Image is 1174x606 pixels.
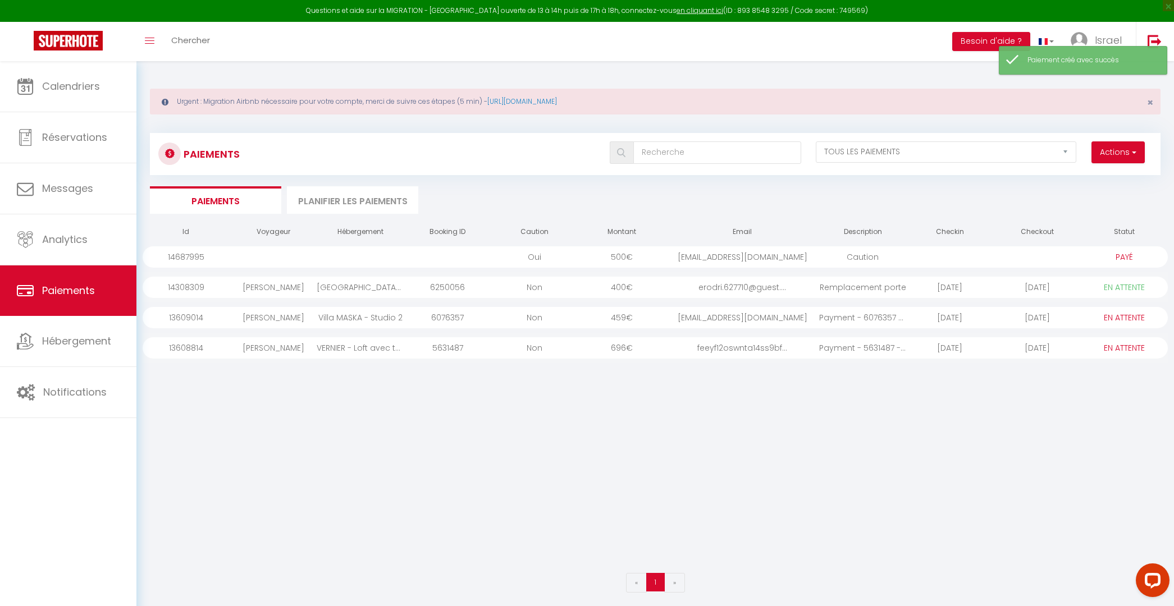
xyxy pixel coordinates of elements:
div: erodri.627710@guest.... [665,277,819,298]
div: 6076357 [404,307,491,328]
th: Caution [491,222,578,242]
div: [DATE] [906,337,993,359]
th: Montant [578,222,665,242]
div: 13608814 [143,337,230,359]
h3: Paiements [184,141,240,167]
div: 6250056 [404,277,491,298]
span: Calendriers [42,79,100,93]
img: ... [1071,32,1088,49]
th: Voyageur [230,222,317,242]
th: Hébergement [317,222,404,242]
th: Checkout [994,222,1081,242]
div: [DATE] [994,337,1081,359]
span: Messages [42,181,93,195]
div: Oui [491,246,578,268]
a: 1 [646,573,665,591]
img: logout [1148,34,1162,48]
span: Chercher [171,34,210,46]
a: Chercher [163,22,218,61]
div: [EMAIL_ADDRESS][DOMAIN_NAME] [665,246,819,268]
span: Analytics [42,232,88,246]
li: Paiements [150,186,281,214]
iframe: LiveChat chat widget [1127,559,1174,606]
div: feeyf12oswnta14ss9bf... [665,337,819,359]
div: 5631487 [404,337,491,359]
a: ... Israel [1062,22,1136,61]
div: 13609014 [143,307,230,328]
span: € [626,282,633,293]
nav: Page navigation example [626,567,685,597]
div: [DATE] [994,307,1081,328]
div: [PERSON_NAME] [230,277,317,298]
div: [PERSON_NAME] [230,337,317,359]
a: en cliquant ici [677,6,723,15]
div: Villa MASKA - Studio 2 [317,307,404,328]
div: 14687995 [143,246,230,268]
div: Payment - 6076357 - ... [819,307,906,328]
div: 14308309 [143,277,230,298]
li: Planifier les paiements [287,186,418,214]
span: Notifications [43,385,107,399]
div: 459 [578,307,665,328]
div: Non [491,307,578,328]
span: Paiements [42,283,95,297]
div: [PERSON_NAME] [230,307,317,328]
span: € [626,251,633,263]
span: Hébergement [42,334,111,348]
div: Caution [819,246,906,268]
th: Statut [1081,222,1168,242]
a: Next [664,573,685,593]
div: VERNIER - Loft avec terrasse [317,337,404,359]
div: Urgent : Migration Airbnb nécessaire pour votre compte, merci de suivre ces étapes (5 min) - [150,89,1161,114]
th: Id [143,222,230,242]
div: 400 [578,277,665,298]
div: Paiement créé avec succès [1027,55,1155,66]
div: Non [491,277,578,298]
span: € [626,312,633,323]
span: € [626,342,633,353]
th: Description [819,222,906,242]
span: × [1147,95,1153,109]
div: [EMAIL_ADDRESS][DOMAIN_NAME] [665,307,819,328]
div: [GEOGRAPHIC_DATA] - Studio 1 [317,277,404,298]
th: Checkin [906,222,993,242]
div: [DATE] [906,307,993,328]
span: » [673,578,676,587]
button: Close [1147,98,1153,108]
div: Payment - 5631487 - ... [819,337,906,359]
div: 500 [578,246,665,268]
th: Booking ID [404,222,491,242]
th: Email [665,222,819,242]
span: Israel [1095,33,1122,47]
img: Super Booking [34,31,103,50]
div: 696 [578,337,665,359]
div: [DATE] [994,277,1081,298]
button: Actions [1091,141,1145,164]
div: [DATE] [906,277,993,298]
div: Remplacement porte [819,277,906,298]
input: Recherche [633,141,801,164]
a: [URL][DOMAIN_NAME] [487,97,557,106]
span: Réservations [42,130,107,144]
span: « [635,578,638,587]
a: Previous [626,573,647,593]
div: Non [491,337,578,359]
button: Besoin d'aide ? [952,32,1030,51]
